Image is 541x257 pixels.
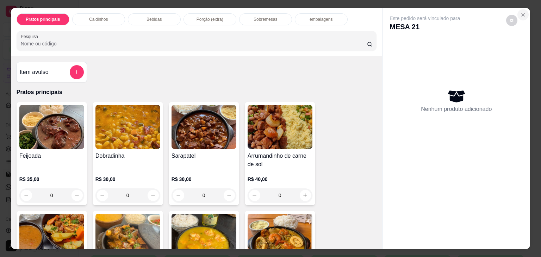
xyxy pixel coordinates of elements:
p: Este pedido será vinculado para [390,15,460,22]
p: R$ 40,00 [248,176,312,183]
p: Pratos principais [26,17,60,22]
p: Sobremesas [254,17,277,22]
p: Nenhum produto adicionado [421,105,492,113]
button: decrease-product-quantity [173,190,184,201]
p: Pratos principais [17,88,377,96]
img: product-image [19,105,84,149]
button: decrease-product-quantity [249,190,260,201]
img: product-image [95,105,160,149]
p: embalagens [310,17,332,22]
button: increase-product-quantity [224,190,235,201]
h4: Arrumandinho de carne de sol [248,152,312,169]
button: Close [517,9,529,20]
p: R$ 30,00 [95,176,160,183]
button: decrease-product-quantity [97,190,108,201]
p: R$ 35,00 [19,176,84,183]
img: product-image [248,105,312,149]
button: decrease-product-quantity [21,190,32,201]
img: product-image [172,105,236,149]
p: Caldinhos [89,17,108,22]
button: decrease-product-quantity [506,15,517,26]
p: Bebidas [147,17,162,22]
p: R$ 30,00 [172,176,236,183]
p: MESA 21 [390,22,460,32]
button: add-separate-item [70,65,84,79]
input: Pesquisa [21,40,367,47]
h4: Dobradinha [95,152,160,160]
button: increase-product-quantity [300,190,311,201]
label: Pesquisa [21,33,41,39]
h4: Sarapatel [172,152,236,160]
button: increase-product-quantity [148,190,159,201]
p: Porção (extra) [197,17,223,22]
button: increase-product-quantity [71,190,83,201]
h4: Feijoada [19,152,84,160]
h4: Item avulso [20,68,49,76]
